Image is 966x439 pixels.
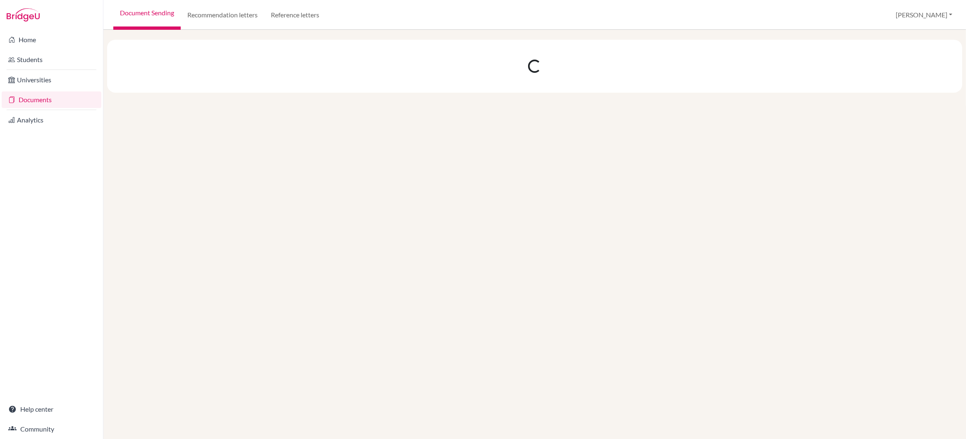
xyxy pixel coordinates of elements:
[2,51,101,68] a: Students
[2,91,101,108] a: Documents
[2,72,101,88] a: Universities
[2,401,101,417] a: Help center
[2,421,101,437] a: Community
[2,112,101,128] a: Analytics
[7,8,40,22] img: Bridge-U
[892,7,956,23] button: [PERSON_NAME]
[2,31,101,48] a: Home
